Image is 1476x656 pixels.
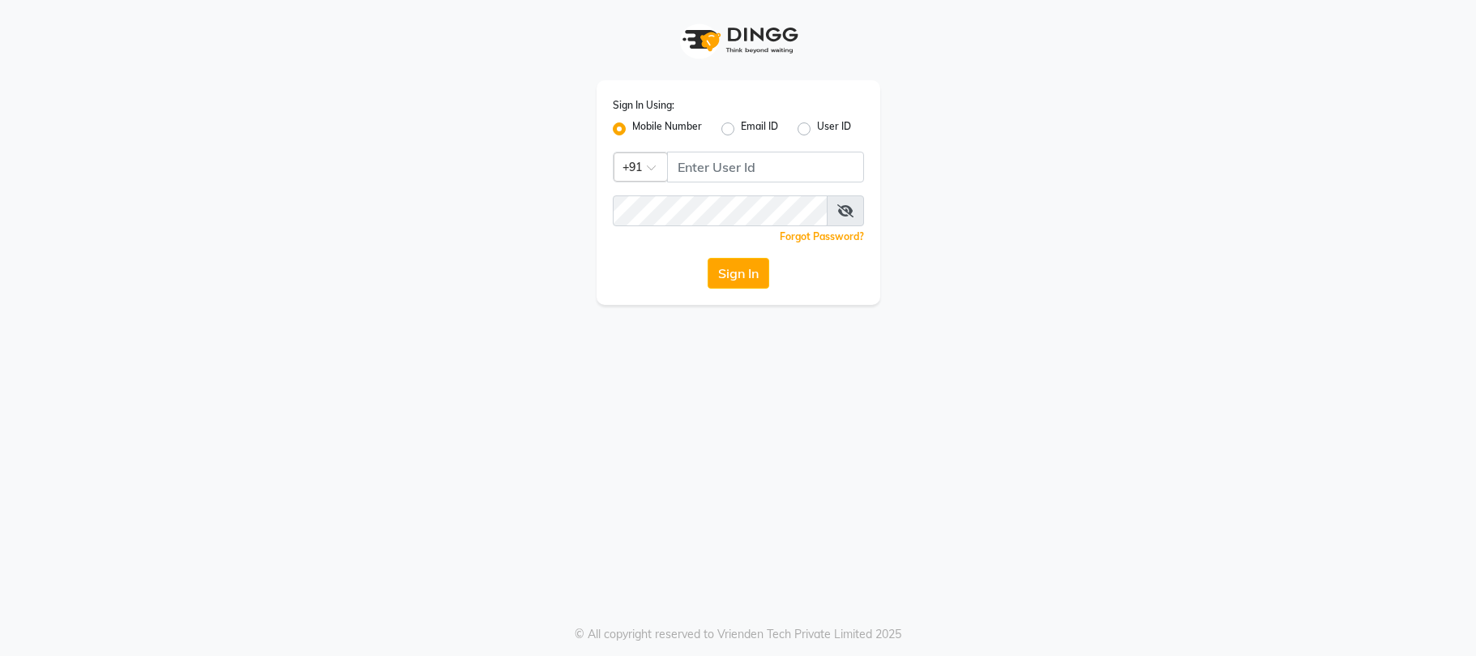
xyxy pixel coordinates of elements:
[613,98,674,113] label: Sign In Using:
[632,119,702,139] label: Mobile Number
[817,119,851,139] label: User ID
[674,16,803,64] img: logo1.svg
[780,230,864,242] a: Forgot Password?
[613,195,828,226] input: Username
[741,119,778,139] label: Email ID
[708,258,769,289] button: Sign In
[667,152,864,182] input: Username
